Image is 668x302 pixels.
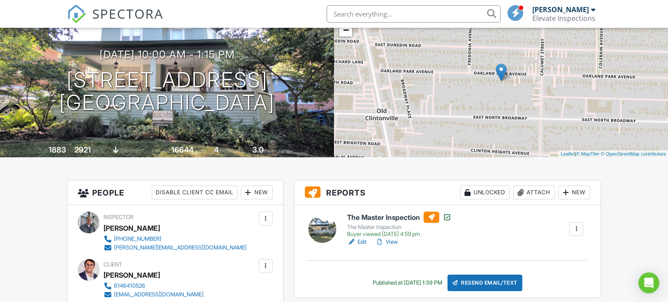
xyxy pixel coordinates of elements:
[67,4,86,23] img: The Best Home Inspection Software - Spectora
[460,186,510,199] div: Unlocked
[120,147,144,154] span: basement
[59,69,275,115] h1: [STREET_ADDRESS] [GEOGRAPHIC_DATA]
[114,282,145,289] div: 6146410526
[74,145,91,154] div: 2921
[104,261,122,268] span: Client
[104,222,160,235] div: [PERSON_NAME]
[638,272,659,293] div: Open Intercom Messenger
[576,151,600,156] a: © MapTiler
[104,282,204,290] a: 6146410526
[532,5,589,14] div: [PERSON_NAME]
[104,269,160,282] div: [PERSON_NAME]
[104,235,247,243] a: [PHONE_NUMBER]
[220,147,244,154] span: bedrooms
[38,147,47,154] span: Built
[265,147,290,154] span: bathrooms
[104,214,134,220] span: Inspector
[532,14,595,23] div: Elevate Inspections
[114,244,247,251] div: [PERSON_NAME][EMAIL_ADDRESS][DOMAIN_NAME]
[513,186,555,199] div: Attach
[114,291,204,298] div: [EMAIL_ADDRESS][DOMAIN_NAME]
[49,145,66,154] div: 1883
[252,145,264,154] div: 3.0
[104,290,204,299] a: [EMAIL_ADDRESS][DOMAIN_NAME]
[327,5,501,23] input: Search everything...
[347,238,367,246] a: Edit
[67,12,164,30] a: SPECTORA
[92,4,164,23] span: SPECTORA
[294,180,601,205] h3: Reports
[241,186,273,199] div: New
[347,224,451,231] div: The Master Inspection
[373,279,442,286] div: Published at [DATE] 1:39 PM
[339,23,352,37] a: Zoom out
[152,147,170,154] span: Lot Size
[558,150,668,158] div: |
[448,275,522,291] div: Resend Email/Text
[375,238,398,246] a: View
[214,145,219,154] div: 4
[100,49,235,60] h3: [DATE] 10:00 am - 1:15 pm
[561,151,575,156] a: Leaflet
[114,236,161,242] div: [PHONE_NUMBER]
[92,147,104,154] span: sq. ft.
[347,212,451,223] h6: The Master Inspection
[195,147,206,154] span: sq.ft.
[601,151,666,156] a: © OpenStreetMap contributors
[558,186,590,199] div: New
[347,231,451,238] div: Buyer viewed [DATE] 4:59 pm
[171,145,194,154] div: 16644
[347,212,451,238] a: The Master Inspection The Master Inspection Buyer viewed [DATE] 4:59 pm
[104,243,247,252] a: [PERSON_NAME][EMAIL_ADDRESS][DOMAIN_NAME]
[67,180,283,205] h3: People
[152,186,237,199] div: Disable Client CC Email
